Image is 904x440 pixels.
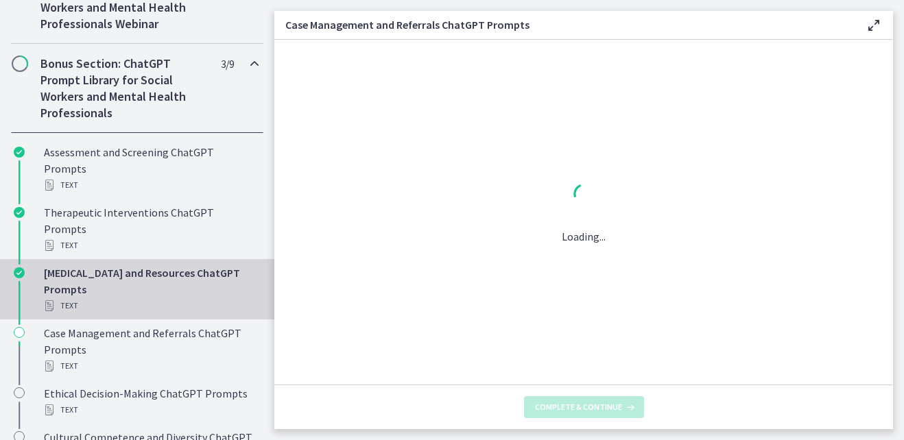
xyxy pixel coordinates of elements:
[40,56,208,121] h2: Bonus Section: ChatGPT Prompt Library for Social Workers and Mental Health Professionals
[44,144,258,193] div: Assessment and Screening ChatGPT Prompts
[14,207,25,218] i: Completed
[44,402,258,418] div: Text
[44,297,258,314] div: Text
[44,325,258,374] div: Case Management and Referrals ChatGPT Prompts
[44,204,258,254] div: Therapeutic Interventions ChatGPT Prompts
[44,177,258,193] div: Text
[14,147,25,158] i: Completed
[14,267,25,278] i: Completed
[285,16,844,33] h3: Case Management and Referrals ChatGPT Prompts
[535,402,622,413] span: Complete & continue
[524,396,644,418] button: Complete & continue
[221,56,234,72] span: 3 / 9
[562,228,606,245] p: Loading...
[44,237,258,254] div: Text
[44,385,258,418] div: Ethical Decision-Making ChatGPT Prompts
[44,265,258,314] div: [MEDICAL_DATA] and Resources ChatGPT Prompts
[44,358,258,374] div: Text
[562,180,606,212] div: 1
